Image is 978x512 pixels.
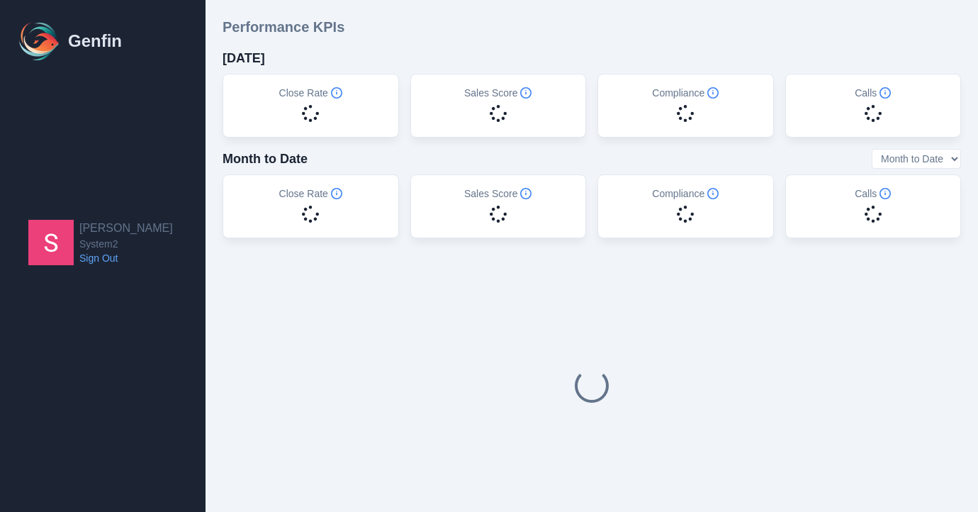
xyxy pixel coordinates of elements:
[331,87,342,99] span: Info
[707,87,719,99] span: Info
[79,220,173,237] h2: [PERSON_NAME]
[279,187,342,201] h5: Close Rate
[28,220,74,265] img: Samantha Pincins
[17,18,62,64] img: Logo
[79,251,173,265] a: Sign Out
[68,30,122,52] h1: Genfin
[279,86,342,100] h5: Close Rate
[464,187,532,201] h5: Sales Score
[79,237,173,251] span: System2
[652,86,719,100] h5: Compliance
[879,188,891,199] span: Info
[464,86,532,100] h5: Sales Score
[855,86,891,100] h5: Calls
[879,87,891,99] span: Info
[652,187,719,201] h5: Compliance
[520,188,532,199] span: Info
[855,187,891,201] h5: Calls
[223,48,265,68] h4: [DATE]
[331,188,342,199] span: Info
[707,188,719,199] span: Info
[520,87,532,99] span: Info
[223,149,308,169] h4: Month to Date
[223,17,344,37] h3: Performance KPIs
